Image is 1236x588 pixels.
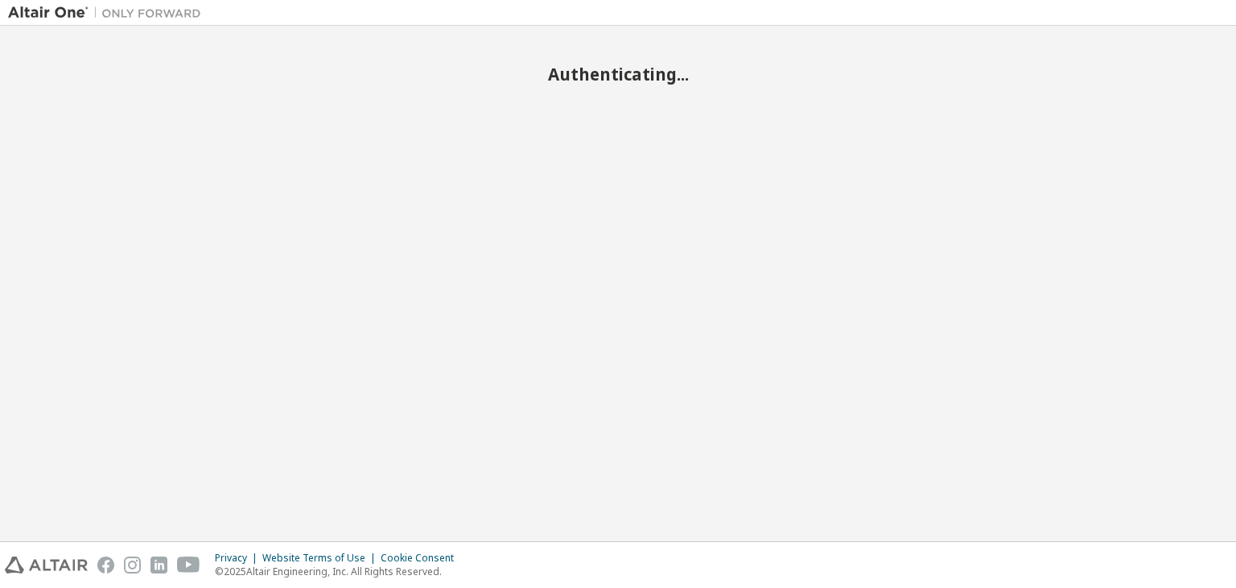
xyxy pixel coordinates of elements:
[381,552,463,565] div: Cookie Consent
[177,557,200,574] img: youtube.svg
[97,557,114,574] img: facebook.svg
[8,5,209,21] img: Altair One
[8,64,1228,85] h2: Authenticating...
[215,552,262,565] div: Privacy
[215,565,463,578] p: © 2025 Altair Engineering, Inc. All Rights Reserved.
[150,557,167,574] img: linkedin.svg
[5,557,88,574] img: altair_logo.svg
[124,557,141,574] img: instagram.svg
[262,552,381,565] div: Website Terms of Use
